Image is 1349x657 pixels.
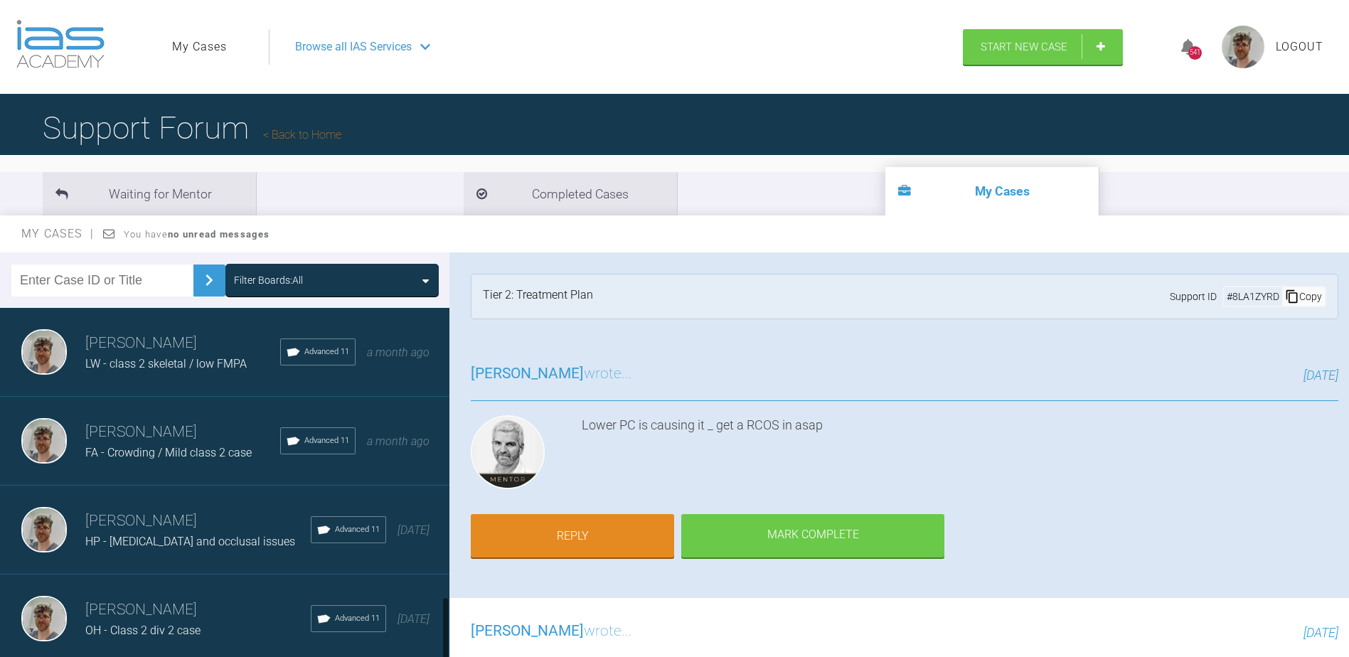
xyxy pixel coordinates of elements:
div: # 8LA1ZYRD [1224,289,1282,304]
strong: no unread messages [168,229,270,240]
div: Filter Boards: All [234,272,303,288]
span: FA - Crowding / Mild class 2 case [85,446,252,459]
span: Advanced 11 [335,523,380,536]
img: Thomas Friar [21,507,67,552]
div: Mark Complete [681,514,944,558]
span: Start New Case [981,41,1067,53]
div: Lower PC is causing it _ get a RCOS in asap [582,415,1338,495]
span: LW - class 2 skeletal / low FMPA [85,357,247,370]
li: Waiting for Mentor [43,172,256,215]
h3: [PERSON_NAME] [85,509,311,533]
span: [DATE] [398,612,430,626]
img: Thomas Friar [21,596,67,641]
span: You have [124,229,270,240]
li: My Cases [885,167,1099,215]
img: chevronRight.28bd32b0.svg [198,269,220,292]
img: logo-light.3e3ef733.png [16,20,105,68]
span: OH - Class 2 div 2 case [85,624,201,637]
a: Back to Home [263,128,341,141]
img: Thomas Friar [21,418,67,464]
img: Ross Hobson [471,415,545,489]
span: a month ago [367,434,430,448]
span: HP - [MEDICAL_DATA] and occlusal issues [85,535,295,548]
span: [PERSON_NAME] [471,622,584,639]
a: My Cases [172,38,227,56]
a: Logout [1276,38,1323,56]
span: [DATE] [1303,368,1338,383]
h3: [PERSON_NAME] [85,598,311,622]
h3: wrote... [471,362,632,386]
span: Browse all IAS Services [295,38,412,56]
span: Advanced 11 [304,434,349,447]
span: Support ID [1170,289,1217,304]
h1: Support Forum [43,103,341,153]
span: [PERSON_NAME] [471,365,584,382]
span: a month ago [367,346,430,359]
span: My Cases [21,227,95,240]
div: Copy [1282,287,1325,306]
div: 541 [1188,46,1202,60]
a: Start New Case [963,29,1123,65]
img: Thomas Friar [21,329,67,375]
h3: [PERSON_NAME] [85,331,280,356]
div: Tier 2: Treatment Plan [483,286,593,307]
h3: wrote... [471,619,632,643]
li: Completed Cases [464,172,677,215]
span: [DATE] [398,523,430,537]
img: profile.png [1222,26,1264,68]
span: Advanced 11 [304,346,349,358]
input: Enter Case ID or Title [11,265,193,297]
span: Advanced 11 [335,612,380,625]
span: [DATE] [1303,625,1338,640]
h3: [PERSON_NAME] [85,420,280,444]
a: Reply [471,514,674,558]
